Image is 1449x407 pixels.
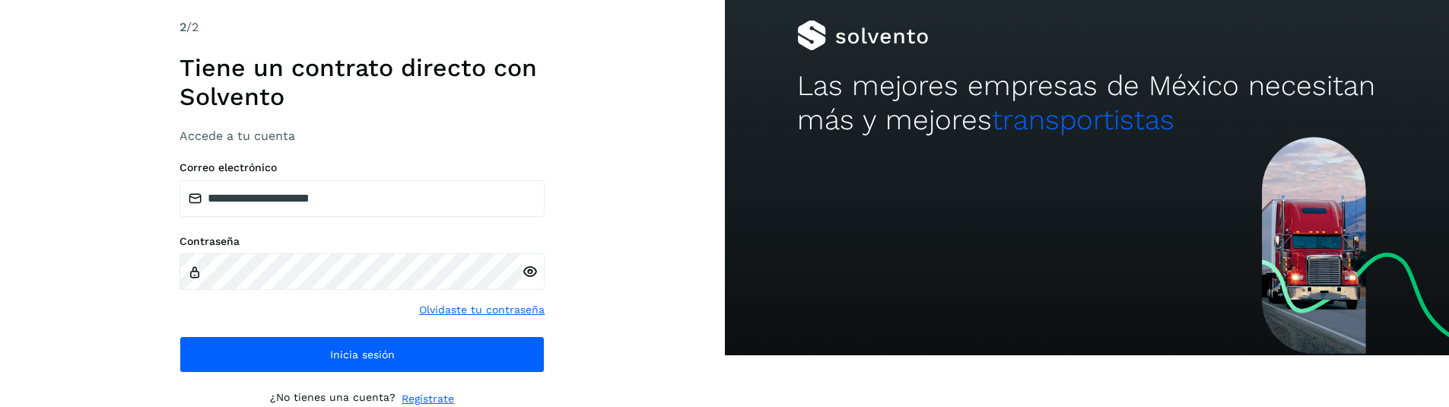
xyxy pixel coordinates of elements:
h3: Accede a tu cuenta [180,129,545,143]
h2: Las mejores empresas de México necesitan más y mejores [797,69,1377,137]
label: Correo electrónico [180,161,545,174]
span: Inicia sesión [330,349,395,360]
a: Regístrate [402,391,454,407]
span: 2 [180,20,186,34]
label: Contraseña [180,235,545,248]
span: transportistas [992,103,1174,136]
h1: Tiene un contrato directo con Solvento [180,53,545,112]
a: Olvidaste tu contraseña [419,302,545,318]
div: /2 [180,18,545,37]
p: ¿No tienes una cuenta? [270,391,396,407]
button: Inicia sesión [180,336,545,373]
